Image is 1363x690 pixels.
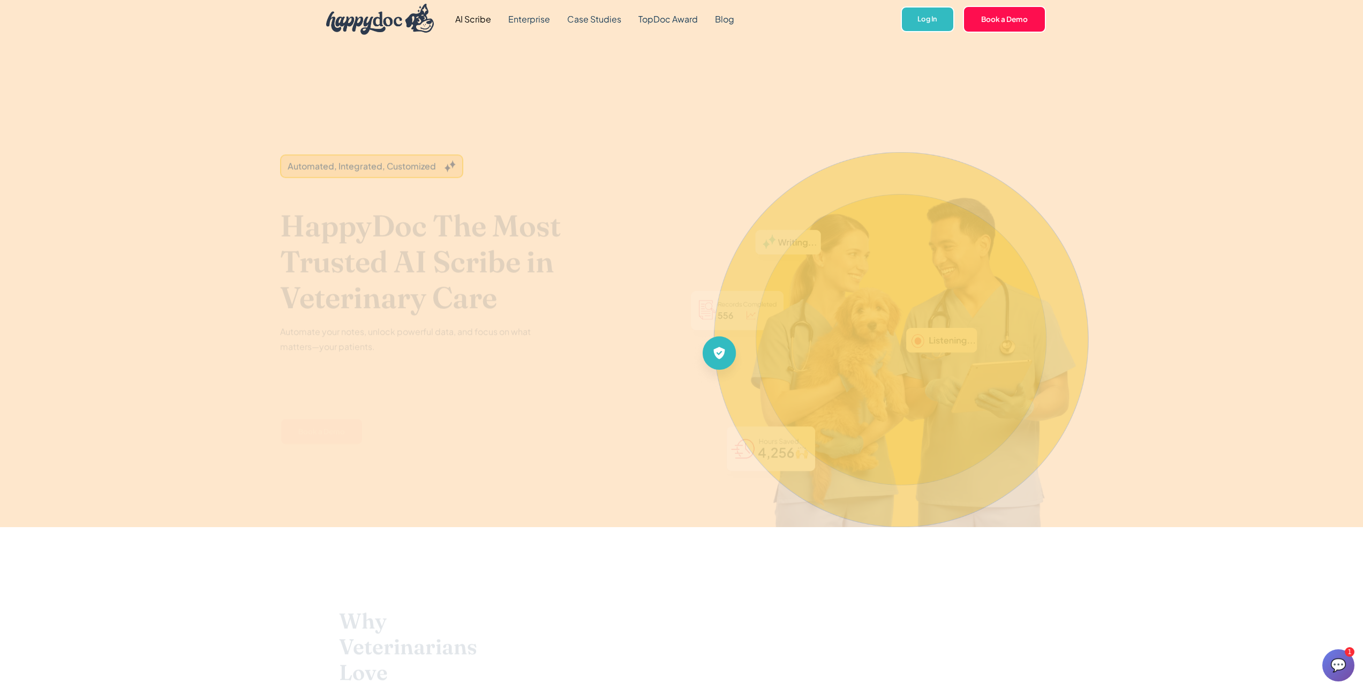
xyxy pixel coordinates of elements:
p: Automate your notes, unlock powerful data, and focus on what matters—your patients. [280,324,537,354]
img: Grey sparkles. [445,160,456,172]
div: Automated, Integrated, Customized [288,160,436,172]
a: home [318,1,434,37]
img: HappyDoc Logo: A happy dog with his ear up, listening. [326,4,434,35]
a: Log In [901,6,954,33]
a: Book a Demo [280,418,363,445]
a: Book a Demo [963,6,1046,33]
h1: HappyDoc The Most Trusted AI Scribe in Veterinary Care [280,207,642,316]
